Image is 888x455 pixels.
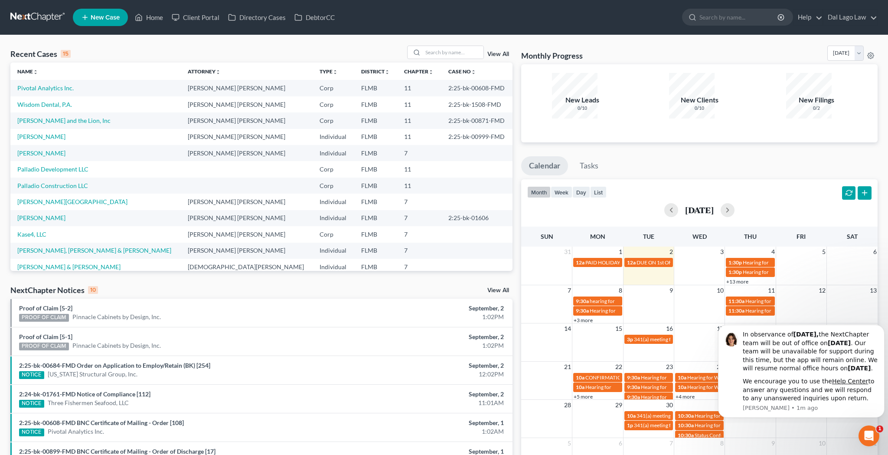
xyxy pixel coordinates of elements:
[441,96,513,112] td: 2:25-bk-1508-FMD
[167,10,224,25] a: Client Portal
[441,210,513,226] td: 2:25-bk-01606
[313,178,354,194] td: Corp
[821,247,826,257] span: 5
[19,314,69,322] div: PROOF OF CLAIM
[181,259,313,275] td: [DEMOGRAPHIC_DATA][PERSON_NAME]
[17,198,127,205] a: [PERSON_NAME][GEOGRAPHIC_DATA]
[348,390,504,399] div: September, 2
[48,370,137,379] a: [US_STATE] Structural Group, Inc.
[572,156,606,175] a: Tasks
[687,384,760,390] span: Hearing for Wisdom Dental, P.A.
[614,323,623,334] span: 15
[181,194,313,210] td: [PERSON_NAME] [PERSON_NAME]
[487,51,509,57] a: View All
[61,50,71,58] div: 15
[19,304,72,312] a: Proof of Claim [5-2]
[17,182,88,189] a: Palladio Construction LLC
[665,400,674,410] span: 30
[767,285,776,296] span: 11
[699,9,779,25] input: Search by name...
[487,287,509,293] a: View All
[333,69,338,75] i: unfold_more
[181,96,313,112] td: [PERSON_NAME] [PERSON_NAME]
[354,178,397,194] td: FLMB
[695,432,811,439] span: Status Conference for DCS Naples Investments, LLC
[585,384,611,390] span: Hearing for
[10,285,98,295] div: NextChapter Notices
[471,69,476,75] i: unfold_more
[448,68,476,75] a: Case Nounfold_more
[188,68,221,75] a: Attorneyunfold_more
[567,285,572,296] span: 7
[618,438,623,448] span: 6
[665,362,674,372] span: 23
[348,361,504,370] div: September, 2
[719,438,725,448] span: 8
[17,117,111,124] a: [PERSON_NAME] and the Lion, Inc
[576,298,589,304] span: 9:30a
[627,422,633,429] span: 1p
[627,259,636,266] span: 12a
[354,161,397,177] td: FLMB
[585,374,657,381] span: CONFIRMATION HEARING for
[19,400,44,408] div: NOTICE
[770,438,776,448] span: 9
[313,96,354,112] td: Corp
[869,285,878,296] span: 13
[576,307,589,314] span: 9:30a
[744,233,757,240] span: Thu
[641,394,667,400] span: Hearing for
[354,226,397,242] td: FLMB
[576,384,584,390] span: 10a
[669,285,674,296] span: 9
[818,438,826,448] span: 10
[354,112,397,129] td: FLMB
[627,394,640,400] span: 9:30a
[743,269,769,275] span: Hearing for
[669,105,730,112] div: 0/10
[728,269,742,275] span: 1:30p
[397,210,441,226] td: 7
[797,233,806,240] span: Fri
[397,194,441,210] td: 7
[823,10,877,25] a: Dal Lago Law
[669,95,730,105] div: New Clients
[641,384,667,390] span: Hearing for
[181,80,313,96] td: [PERSON_NAME] [PERSON_NAME]
[618,285,623,296] span: 8
[181,226,313,242] td: [PERSON_NAME] [PERSON_NAME]
[17,101,72,108] a: Wisdom Dental, P.A.
[348,399,504,407] div: 11:01AM
[552,95,613,105] div: New Leads
[745,298,771,304] span: Hearing for
[19,343,69,350] div: PROOF OF CLAIM
[320,68,338,75] a: Typeunfold_more
[745,307,771,314] span: Hearing for
[17,231,46,238] a: Kase4, LLC
[676,393,695,400] a: +4 more
[634,422,718,429] span: 341(a) meeting for [PERSON_NAME]
[397,112,441,129] td: 11
[563,323,572,334] span: 14
[19,429,44,436] div: NOTICE
[441,80,513,96] td: 2:25-bk-00608-FMD
[17,84,74,92] a: Pivotal Analytics Inc.
[48,399,129,407] a: Three Fishermen Seafood, LLC
[627,412,636,419] span: 10a
[72,341,161,350] a: Pinnacle Cabinets by Design, Inc.
[590,307,616,314] span: Hearing for
[348,419,504,427] div: September, 1
[618,247,623,257] span: 1
[397,129,441,145] td: 11
[428,69,434,75] i: unfold_more
[627,374,640,381] span: 9:30a
[423,46,483,59] input: Search by name...
[567,438,572,448] span: 5
[678,422,694,429] span: 10:30a
[719,247,725,257] span: 3
[728,307,744,314] span: 11:30a
[91,14,120,21] span: New Case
